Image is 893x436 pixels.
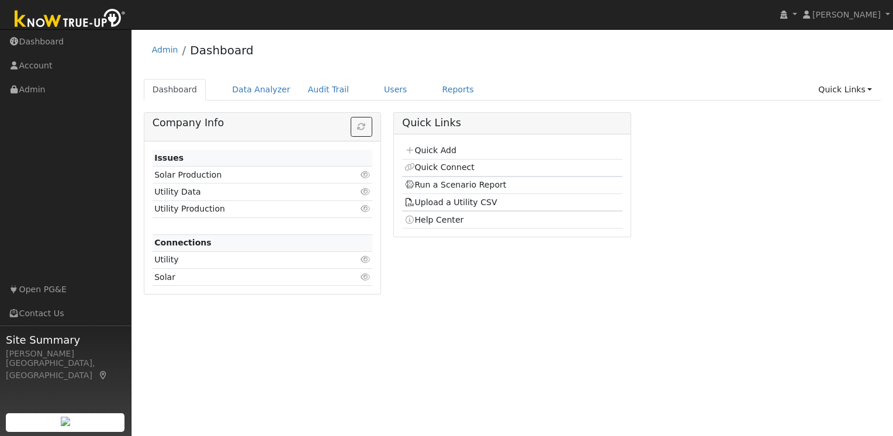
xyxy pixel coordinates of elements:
[153,269,337,286] td: Solar
[6,332,125,348] span: Site Summary
[809,79,881,101] a: Quick Links
[9,6,131,33] img: Know True-Up
[6,357,125,382] div: [GEOGRAPHIC_DATA], [GEOGRAPHIC_DATA]
[404,198,497,207] a: Upload a Utility CSV
[154,153,184,162] strong: Issues
[98,371,109,380] a: Map
[153,200,337,217] td: Utility Production
[153,167,337,184] td: Solar Production
[360,188,371,196] i: Click to view
[360,205,371,213] i: Click to view
[299,79,358,101] a: Audit Trail
[434,79,483,101] a: Reports
[153,117,372,129] h5: Company Info
[154,238,212,247] strong: Connections
[223,79,299,101] a: Data Analyzer
[402,117,622,129] h5: Quick Links
[6,348,125,360] div: [PERSON_NAME]
[360,273,371,281] i: Click to view
[152,45,178,54] a: Admin
[375,79,416,101] a: Users
[360,255,371,264] i: Click to view
[190,43,254,57] a: Dashboard
[360,171,371,179] i: Click to view
[812,10,881,19] span: [PERSON_NAME]
[144,79,206,101] a: Dashboard
[404,146,456,155] a: Quick Add
[404,180,507,189] a: Run a Scenario Report
[153,251,337,268] td: Utility
[404,162,475,172] a: Quick Connect
[153,184,337,200] td: Utility Data
[404,215,464,224] a: Help Center
[61,417,70,426] img: retrieve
